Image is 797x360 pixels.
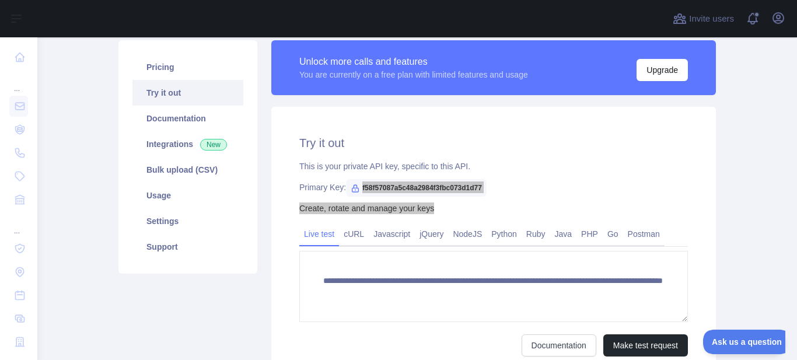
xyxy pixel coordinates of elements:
[299,69,528,81] div: You are currently on a free plan with limited features and usage
[637,59,688,81] button: Upgrade
[132,131,243,157] a: Integrations New
[132,54,243,80] a: Pricing
[9,212,28,236] div: ...
[299,204,434,213] a: Create, rotate and manage your keys
[603,225,623,243] a: Go
[703,330,785,354] iframe: Toggle Customer Support
[132,234,243,260] a: Support
[339,225,369,243] a: cURL
[623,225,665,243] a: Postman
[200,139,227,151] span: New
[132,157,243,183] a: Bulk upload (CSV)
[487,225,522,243] a: Python
[346,179,487,197] span: f58f57087a5c48a2984f3fbc073d1d77
[299,55,528,69] div: Unlock more calls and features
[522,334,596,356] a: Documentation
[603,334,688,356] button: Make test request
[132,106,243,131] a: Documentation
[299,135,688,151] h2: Try it out
[9,70,28,93] div: ...
[576,225,603,243] a: PHP
[415,225,448,243] a: jQuery
[132,208,243,234] a: Settings
[522,225,550,243] a: Ruby
[132,183,243,208] a: Usage
[689,12,734,26] span: Invite users
[299,160,688,172] div: This is your private API key, specific to this API.
[448,225,487,243] a: NodeJS
[670,9,736,28] button: Invite users
[132,80,243,106] a: Try it out
[299,225,339,243] a: Live test
[550,225,577,243] a: Java
[299,181,688,193] div: Primary Key:
[369,225,415,243] a: Javascript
